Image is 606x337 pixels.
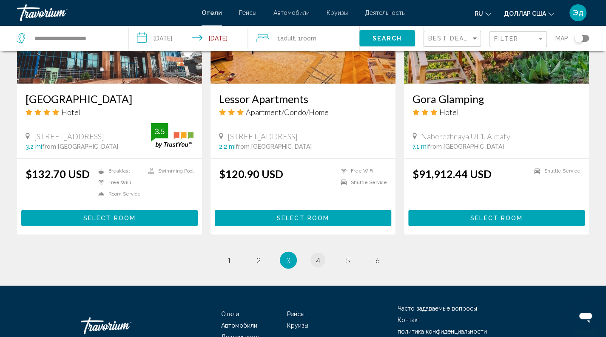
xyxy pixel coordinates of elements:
span: Map [555,32,568,44]
span: 6 [376,256,380,265]
a: Травориум [17,4,193,21]
a: Часто задаваемые вопросы [398,305,477,312]
mat-select: Sort by [428,35,478,43]
a: Рейсы [239,9,256,16]
span: [STREET_ADDRESS] [34,132,104,141]
span: Naberezhnaya Ul 1, Almaty [421,132,510,141]
a: Отели [202,9,222,16]
font: ru [475,10,483,17]
button: Toggle map [568,35,589,42]
span: , 1 [295,32,316,44]
button: Travelers: 1 adult, 0 children [248,26,359,51]
li: Breakfast [94,167,144,175]
li: Shuttle Service [336,179,387,186]
a: Автомобили [221,322,257,329]
span: 1 [227,256,231,265]
span: Search [373,35,402,42]
a: Круизы [327,9,348,16]
span: 2.2 mi [219,143,236,150]
span: Apartment/Condo/Home [246,107,329,117]
li: Free WiFi [336,167,387,175]
iframe: Кнопка запуска окна обмена сообщениями [572,303,599,330]
span: Adult [280,35,295,42]
li: Shuttle Service [530,167,580,175]
a: Контакт [398,317,421,323]
button: Изменить валюту [504,7,554,20]
button: Select Room [215,210,391,226]
ins: $132.70 USD [26,167,90,180]
span: Filter [494,35,518,42]
a: Деятельность [365,9,404,16]
ins: $120.90 USD [219,167,283,180]
font: Эд [573,8,583,17]
span: Room [301,35,316,42]
span: from [GEOGRAPHIC_DATA] [428,143,504,150]
a: Lessor Apartments [219,92,387,105]
button: Select Room [408,210,585,226]
div: 3 star Apartment [219,107,387,117]
font: доллар США [504,10,546,17]
li: Free WiFi [94,179,144,186]
a: Рейсы [287,311,304,317]
ins: $91,912.44 USD [413,167,492,180]
li: Room Service [94,190,144,198]
ul: Pagination [17,252,589,269]
img: trustyou-badge.svg [151,123,193,148]
a: [GEOGRAPHIC_DATA] [26,92,193,105]
div: 3 star Hotel [413,107,580,117]
a: Select Room [21,212,198,222]
span: 3 [286,256,290,265]
a: Круизы [287,322,308,329]
span: 3.2 mi [26,143,42,150]
span: Select Room [277,215,329,222]
a: политика конфиденциальности [398,328,487,335]
a: Select Room [215,212,391,222]
span: Hotel [61,107,81,117]
span: 1 [277,32,295,44]
span: Best Deals [428,35,473,42]
span: Select Room [83,215,136,222]
span: Select Room [470,215,523,222]
span: 4 [316,256,320,265]
button: Filter [489,31,547,48]
span: 7.1 mi [413,143,428,150]
span: Hotel [439,107,459,117]
a: Gora Glamping [413,92,580,105]
div: 4 star Hotel [26,107,193,117]
span: 2 [256,256,261,265]
li: Swimming Pool [144,167,193,175]
a: Отели [221,311,239,317]
span: from [GEOGRAPHIC_DATA] [236,143,312,150]
a: Select Room [408,212,585,222]
span: 5 [346,256,350,265]
button: Select Room [21,210,198,226]
span: [STREET_ADDRESS] [228,132,298,141]
button: Меню пользователя [567,4,589,22]
div: 3.5 [151,126,168,136]
button: Изменить язык [475,7,491,20]
button: Check-in date: Aug 11, 2025 Check-out date: Aug 13, 2025 [128,26,248,51]
span: from [GEOGRAPHIC_DATA] [42,143,118,150]
a: Автомобили [273,9,310,16]
button: Search [359,30,415,46]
